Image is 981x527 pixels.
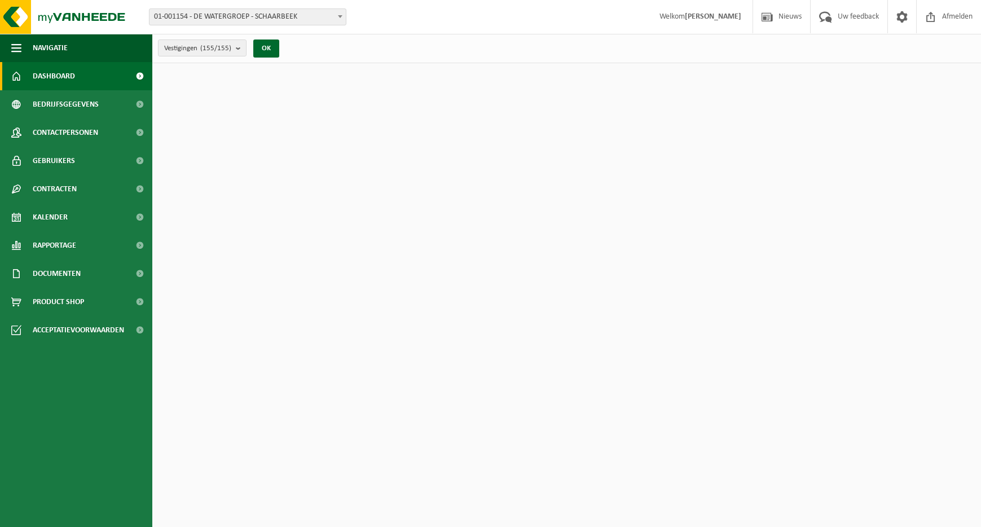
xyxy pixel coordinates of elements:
[33,316,124,344] span: Acceptatievoorwaarden
[33,34,68,62] span: Navigatie
[164,40,231,57] span: Vestigingen
[253,39,279,58] button: OK
[200,45,231,52] count: (155/155)
[33,118,98,147] span: Contactpersonen
[33,288,84,316] span: Product Shop
[33,260,81,288] span: Documenten
[685,12,741,21] strong: [PERSON_NAME]
[33,231,76,260] span: Rapportage
[149,9,346,25] span: 01-001154 - DE WATERGROEP - SCHAARBEEK
[33,147,75,175] span: Gebruikers
[33,175,77,203] span: Contracten
[33,62,75,90] span: Dashboard
[149,8,346,25] span: 01-001154 - DE WATERGROEP - SCHAARBEEK
[33,90,99,118] span: Bedrijfsgegevens
[158,39,247,56] button: Vestigingen(155/155)
[33,203,68,231] span: Kalender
